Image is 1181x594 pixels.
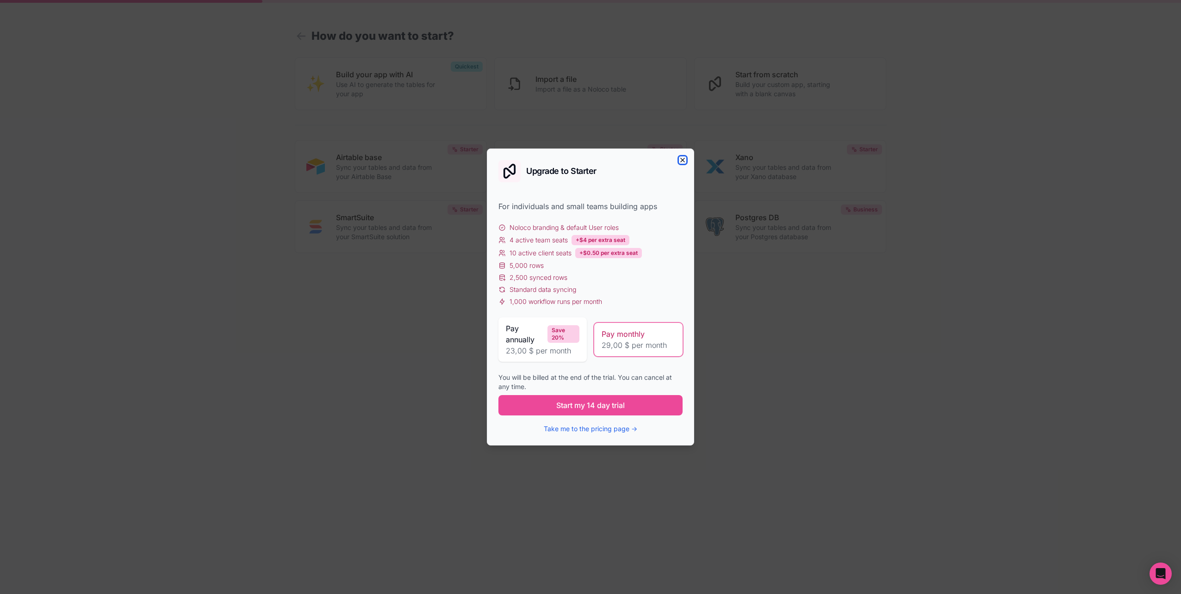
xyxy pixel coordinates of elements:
[498,201,683,212] div: For individuals and small teams building apps
[510,223,619,232] span: Noloco branding & default User roles
[547,325,579,343] div: Save 20%
[498,395,683,415] button: Start my 14 day trial
[602,328,645,340] span: Pay monthly
[510,248,572,258] span: 10 active client seats
[510,285,576,294] span: Standard data syncing
[510,273,567,282] span: 2,500 synced rows
[510,297,602,306] span: 1,000 workflow runs per month
[602,340,675,351] span: 29,00 $ per month
[575,248,642,258] div: +$0.50 per extra seat
[556,400,625,411] span: Start my 14 day trial
[572,235,629,245] div: +$4 per extra seat
[498,373,683,391] div: You will be billed at the end of the trial. You can cancel at any time.
[510,235,568,245] span: 4 active team seats
[506,323,544,345] span: Pay annually
[510,261,544,270] span: 5,000 rows
[544,424,637,433] button: Take me to the pricing page →
[526,167,597,175] h2: Upgrade to Starter
[506,345,579,356] span: 23,00 $ per month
